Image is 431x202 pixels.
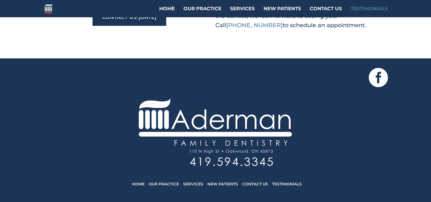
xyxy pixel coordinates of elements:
a: Services [230,6,255,17]
a:  [369,80,388,87]
a: Our Practice [183,6,221,17]
img: Aderman Family Dentistry [45,4,52,13]
a: New Patients [264,6,301,17]
a: Testimonials [351,6,388,17]
img: aderman-logo-phone-number-white-on-transparent-vector [190,157,273,166]
a: Testimonials [272,182,302,186]
img: aderman-logo-white-on-transparent-vector [139,98,292,146]
a: Our Practice [149,182,179,186]
a: Home [132,182,145,186]
a: Contact Us [242,182,268,186]
a: Services [183,182,203,186]
a: New Patients [207,182,238,186]
a: [PHONE_NUMBER] [226,22,283,29]
span:  [369,68,388,87]
img: aderman-logo-address-white-on-transparent-vector [190,150,273,153]
a: Home [159,6,175,17]
a: Contact Us [310,6,342,17]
